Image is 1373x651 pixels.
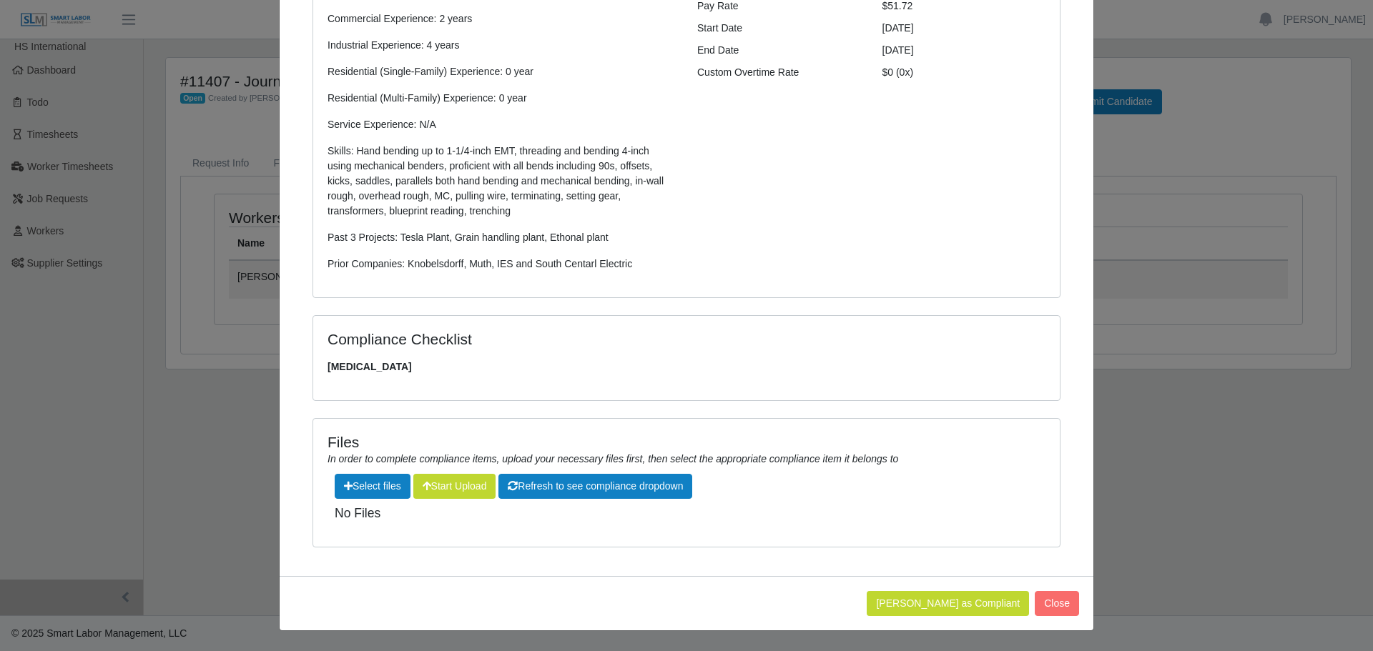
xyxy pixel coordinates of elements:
span: [DATE] [882,44,914,56]
p: Industrial Experience: 4 years [328,38,676,53]
p: Service Experience: N/A [328,117,676,132]
p: Residential (Multi-Family) Experience: 0 year [328,91,676,106]
button: Close [1035,591,1079,616]
button: [PERSON_NAME] as Compliant [867,591,1029,616]
p: Residential (Single-Family) Experience: 0 year [328,64,676,79]
span: $0 (0x) [882,66,914,78]
p: Prior Companies: Knobelsdorff, Muth, IES and South Centarl Electric [328,257,676,272]
button: Start Upload [413,474,496,499]
span: Select files [335,474,410,499]
h4: Compliance Checklist [328,330,799,348]
span: [MEDICAL_DATA] [328,359,1045,374]
p: Past 3 Projects: Tesla Plant, Grain handling plant, Ethonal plant [328,230,676,245]
i: In order to complete compliance items, upload your necessary files first, then select the appropr... [328,453,898,464]
div: Custom Overtime Rate [686,65,872,80]
h5: No Files [335,506,1038,521]
div: End Date [686,43,872,58]
p: Skills: Hand bending up to 1-1/4-inch EMT, threading and bending 4-inch using mechanical benders,... [328,144,676,219]
button: Refresh to see compliance dropdown [498,474,692,499]
h4: Files [328,433,1045,451]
